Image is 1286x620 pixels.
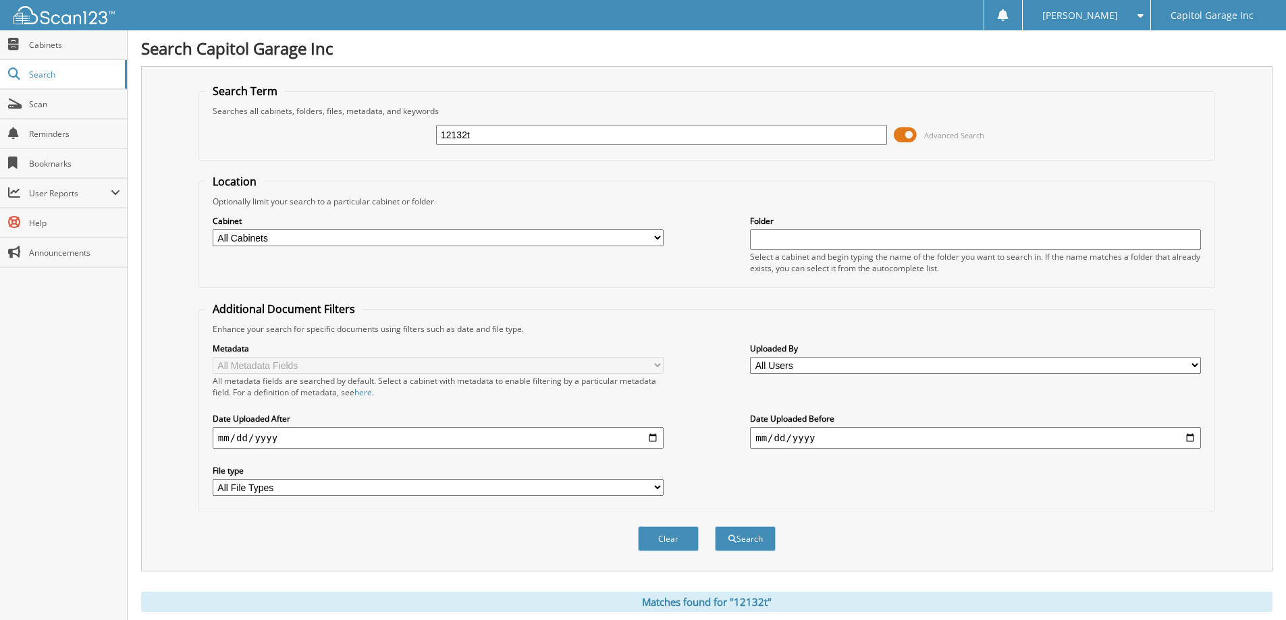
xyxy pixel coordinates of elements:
[750,413,1201,424] label: Date Uploaded Before
[29,39,120,51] span: Cabinets
[206,323,1208,335] div: Enhance your search for specific documents using filters such as date and file type.
[924,130,984,140] span: Advanced Search
[213,465,664,476] label: File type
[29,69,118,80] span: Search
[206,105,1208,117] div: Searches all cabinets, folders, files, metadata, and keywords
[29,188,111,199] span: User Reports
[213,413,664,424] label: Date Uploaded After
[29,158,120,169] span: Bookmarks
[29,247,120,258] span: Announcements
[715,526,776,551] button: Search
[213,343,664,354] label: Metadata
[750,215,1201,227] label: Folder
[213,215,664,227] label: Cabinet
[29,128,120,140] span: Reminders
[141,592,1272,612] div: Matches found for "12132t"
[206,174,263,189] legend: Location
[1042,11,1118,20] span: [PERSON_NAME]
[213,427,664,449] input: start
[29,217,120,229] span: Help
[206,84,284,98] legend: Search Term
[206,196,1208,207] div: Optionally limit your search to a particular cabinet or folder
[141,37,1272,59] h1: Search Capitol Garage Inc
[29,98,120,110] span: Scan
[14,6,115,24] img: scan123-logo-white.svg
[750,251,1201,274] div: Select a cabinet and begin typing the name of the folder you want to search in. If the name match...
[1171,11,1254,20] span: Capitol Garage Inc
[638,526,699,551] button: Clear
[213,375,664,398] div: All metadata fields are searched by default. Select a cabinet with metadata to enable filtering b...
[750,343,1201,354] label: Uploaded By
[750,427,1201,449] input: end
[206,302,362,316] legend: Additional Document Filters
[354,387,372,398] a: here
